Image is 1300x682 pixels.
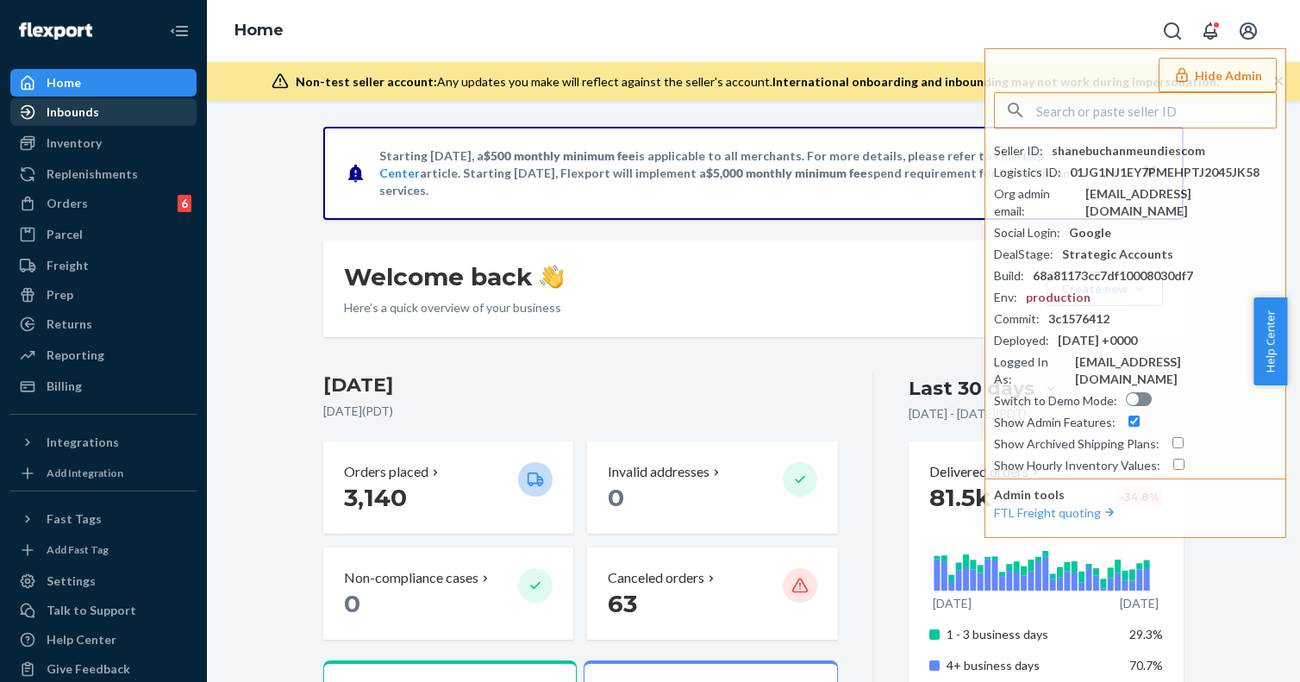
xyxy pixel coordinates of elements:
[706,166,867,180] span: $5,000 monthly minimum fee
[1155,14,1190,48] button: Open Search Box
[1231,14,1266,48] button: Open account menu
[47,573,96,590] div: Settings
[994,267,1024,285] div: Build :
[994,246,1053,263] div: DealStage :
[344,589,360,618] span: 0
[947,626,1116,643] p: 1 - 3 business days
[47,510,102,528] div: Fast Tags
[47,257,89,274] div: Freight
[323,403,838,420] p: [DATE] ( PDT )
[323,372,838,399] h3: [DATE]
[296,73,1219,91] div: Any updates you make will reflect against the seller's account.
[994,164,1061,181] div: Logistics ID :
[344,483,407,512] span: 3,140
[1048,310,1109,328] div: 3c1576412
[909,405,1027,422] p: [DATE] - [DATE] ( PDT )
[47,286,73,303] div: Prep
[1058,332,1137,349] div: [DATE] +0000
[608,462,709,482] p: Invalid addresses
[344,299,564,316] p: Here’s a quick overview of your business
[10,310,197,338] a: Returns
[10,98,197,126] a: Inbounds
[47,316,92,333] div: Returns
[1085,185,1277,220] div: [EMAIL_ADDRESS][DOMAIN_NAME]
[994,392,1117,410] div: Switch to Demo Mode :
[10,463,197,484] a: Add Integration
[929,483,991,512] span: 81.5k
[1062,246,1173,263] div: Strategic Accounts
[1033,267,1193,285] div: 68a81173cc7df10008030df7
[608,483,624,512] span: 0
[994,505,1118,520] a: FTL Freight quoting
[221,6,297,56] ol: breadcrumbs
[10,567,197,595] a: Settings
[994,332,1049,349] div: Deployed :
[772,74,1219,89] span: International onboarding and inbounding may not work during impersonation.
[929,462,1042,482] button: Delivered orders
[994,414,1116,431] div: Show Admin Features :
[608,589,637,618] span: 63
[47,660,130,678] div: Give Feedback
[323,441,573,534] button: Orders placed 3,140
[47,602,136,619] div: Talk to Support
[47,74,81,91] div: Home
[608,568,704,588] p: Canceled orders
[323,547,573,640] button: Non-compliance cases 0
[909,375,1034,402] div: Last 30 days
[10,221,197,248] a: Parcel
[47,378,82,395] div: Billing
[10,429,197,456] button: Integrations
[1070,164,1259,181] div: 01JG1NJ1EY7PMEHPTJ2045JK58
[47,195,88,212] div: Orders
[1026,289,1091,306] div: production
[994,486,1277,504] p: Admin tools
[484,148,635,163] span: $500 monthly minimum fee
[994,310,1040,328] div: Commit :
[10,252,197,279] a: Freight
[1075,354,1277,388] div: [EMAIL_ADDRESS][DOMAIN_NAME]
[994,354,1066,388] div: Logged In As :
[47,347,104,364] div: Reporting
[1253,297,1287,385] button: Help Center
[10,540,197,560] a: Add Fast Tag
[10,372,197,400] a: Billing
[994,435,1159,453] div: Show Archived Shipping Plans :
[10,597,197,624] a: Talk to Support
[1069,224,1111,241] div: Google
[47,226,83,243] div: Parcel
[47,631,116,648] div: Help Center
[994,142,1043,160] div: Seller ID :
[1036,93,1276,128] input: Search or paste seller ID
[10,505,197,533] button: Fast Tags
[47,434,119,451] div: Integrations
[1129,627,1163,641] span: 29.3%
[1159,58,1277,92] button: Hide Admin
[47,166,138,183] div: Replenishments
[10,281,197,309] a: Prep
[10,160,197,188] a: Replenishments
[344,261,564,292] h1: Welcome back
[296,74,437,89] span: Non-test seller account:
[47,542,109,557] div: Add Fast Tag
[994,289,1017,306] div: Env :
[994,457,1160,474] div: Show Hourly Inventory Values :
[379,147,1125,199] p: Starting [DATE], a is applicable to all merchants. For more details, please refer to this article...
[1129,658,1163,673] span: 70.7%
[587,547,837,640] button: Canceled orders 63
[994,224,1060,241] div: Social Login :
[19,22,92,40] img: Flexport logo
[1193,14,1228,48] button: Open notifications
[933,595,972,612] p: [DATE]
[10,341,197,369] a: Reporting
[1052,142,1205,160] div: shanebuchanmeundiescom
[162,14,197,48] button: Close Navigation
[344,462,428,482] p: Orders placed
[10,626,197,654] a: Help Center
[540,265,564,289] img: hand-wave emoji
[234,21,284,40] a: Home
[10,129,197,157] a: Inventory
[947,657,1116,674] p: 4+ business days
[1120,595,1159,612] p: [DATE]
